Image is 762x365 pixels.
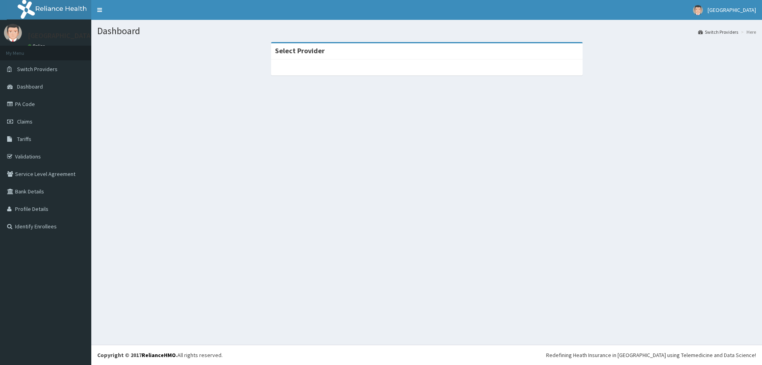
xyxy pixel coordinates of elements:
[17,83,43,90] span: Dashboard
[708,6,756,14] span: [GEOGRAPHIC_DATA]
[142,351,176,359] a: RelianceHMO
[546,351,756,359] div: Redefining Heath Insurance in [GEOGRAPHIC_DATA] using Telemedicine and Data Science!
[28,43,47,49] a: Online
[693,5,703,15] img: User Image
[91,345,762,365] footer: All rights reserved.
[17,135,31,143] span: Tariffs
[28,32,93,39] p: [GEOGRAPHIC_DATA]
[4,24,22,42] img: User Image
[17,118,33,125] span: Claims
[97,26,756,36] h1: Dashboard
[97,351,177,359] strong: Copyright © 2017 .
[17,66,58,73] span: Switch Providers
[739,29,756,35] li: Here
[275,46,325,55] strong: Select Provider
[698,29,738,35] a: Switch Providers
